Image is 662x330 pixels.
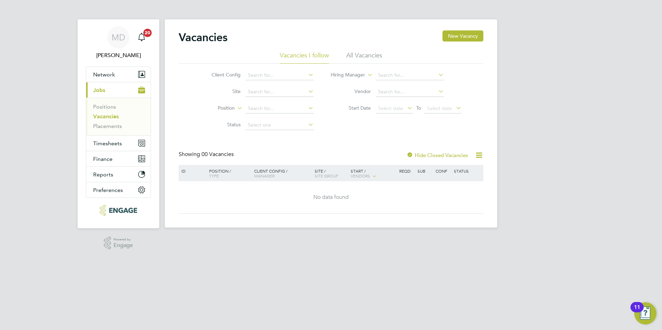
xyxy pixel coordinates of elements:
span: Select date [427,105,452,111]
a: MD[PERSON_NAME] [86,26,151,59]
img: xede-logo-retina.png [100,205,137,216]
label: Client Config [201,72,241,78]
button: Timesheets [86,136,151,151]
label: Start Date [331,105,371,111]
button: Reports [86,167,151,182]
label: Site [201,88,241,94]
h2: Vacancies [179,30,227,44]
div: ID [180,165,204,177]
span: Preferences [93,187,123,193]
input: Search for... [245,87,314,97]
span: Network [93,71,115,78]
span: Jobs [93,87,105,93]
a: 20 [135,26,149,48]
div: Jobs [86,98,151,135]
div: Sub [416,165,434,177]
div: Start / [349,165,397,182]
span: Site Group [315,173,338,178]
a: Vacancies [93,113,119,120]
span: Finance [93,156,113,162]
li: All Vacancies [346,51,382,64]
input: Select one [245,120,314,130]
li: Vacancies I follow [280,51,329,64]
span: Martina Davey [86,51,151,59]
span: To [414,103,423,112]
a: Go to home page [86,205,151,216]
label: Position [195,105,235,112]
span: Type [209,173,219,178]
label: Hiring Manager [325,72,365,79]
div: Reqd [397,165,415,177]
span: 00 Vacancies [202,151,234,158]
div: Client Config / [252,165,313,182]
span: 20 [143,29,152,37]
button: Jobs [86,82,151,98]
span: Select date [378,105,403,111]
div: Site / [313,165,349,182]
div: Status [452,165,482,177]
span: Timesheets [93,140,122,147]
span: Engage [114,242,133,248]
button: New Vacancy [442,30,483,42]
input: Search for... [245,104,314,113]
label: Status [201,121,241,128]
label: Vendor [331,88,371,94]
a: Placements [93,123,122,129]
span: Reports [93,171,113,178]
div: 11 [634,307,640,316]
span: Powered by [114,237,133,242]
div: Showing [179,151,235,158]
span: Vendors [351,173,370,178]
button: Network [86,67,151,82]
button: Open Resource Center, 11 new notifications [634,302,656,324]
a: Positions [93,103,116,110]
a: Powered byEngage [104,237,133,250]
div: No data found [180,194,482,201]
button: Preferences [86,182,151,198]
span: Manager [254,173,275,178]
input: Search for... [376,71,444,80]
div: Position / [204,165,252,182]
button: Finance [86,151,151,166]
input: Search for... [245,71,314,80]
nav: Main navigation [78,19,159,228]
label: Hide Closed Vacancies [406,152,468,158]
div: Conf [434,165,452,177]
input: Search for... [376,87,444,97]
span: MD [111,33,125,42]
